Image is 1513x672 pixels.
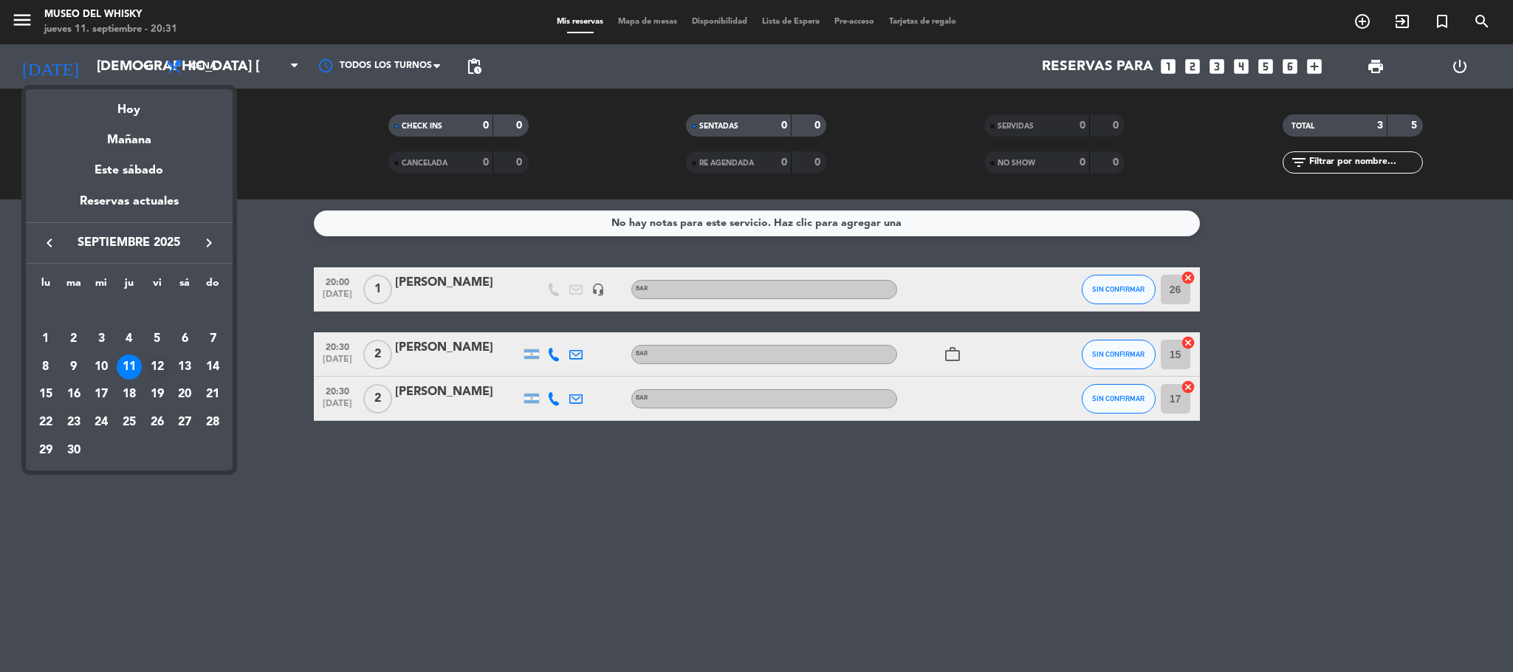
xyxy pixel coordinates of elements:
[26,192,233,222] div: Reservas actuales
[61,383,86,408] div: 16
[172,383,197,408] div: 20
[32,275,60,298] th: lunes
[115,408,143,436] td: 25 de septiembre de 2025
[172,326,197,352] div: 6
[115,353,143,381] td: 11 de septiembre de 2025
[171,381,199,409] td: 20 de septiembre de 2025
[87,381,115,409] td: 17 de septiembre de 2025
[145,383,170,408] div: 19
[32,408,60,436] td: 22 de septiembre de 2025
[171,275,199,298] th: sábado
[87,353,115,381] td: 10 de septiembre de 2025
[60,381,88,409] td: 16 de septiembre de 2025
[200,234,218,252] i: keyboard_arrow_right
[41,234,58,252] i: keyboard_arrow_left
[32,298,227,326] td: SEP.
[87,408,115,436] td: 24 de septiembre de 2025
[61,354,86,380] div: 9
[171,325,199,353] td: 6 de septiembre de 2025
[145,326,170,352] div: 5
[117,354,142,380] div: 11
[60,325,88,353] td: 2 de septiembre de 2025
[171,408,199,436] td: 27 de septiembre de 2025
[143,275,171,298] th: viernes
[33,383,58,408] div: 15
[32,381,60,409] td: 15 de septiembre de 2025
[199,325,227,353] td: 7 de septiembre de 2025
[89,354,114,380] div: 10
[145,410,170,435] div: 26
[33,354,58,380] div: 8
[200,410,225,435] div: 28
[117,326,142,352] div: 4
[87,275,115,298] th: miércoles
[33,326,58,352] div: 1
[115,381,143,409] td: 18 de septiembre de 2025
[32,436,60,464] td: 29 de septiembre de 2025
[60,408,88,436] td: 23 de septiembre de 2025
[63,233,196,253] span: septiembre 2025
[36,233,63,253] button: keyboard_arrow_left
[89,383,114,408] div: 17
[26,150,233,191] div: Este sábado
[33,410,58,435] div: 22
[143,353,171,381] td: 12 de septiembre de 2025
[115,325,143,353] td: 4 de septiembre de 2025
[143,408,171,436] td: 26 de septiembre de 2025
[61,326,86,352] div: 2
[33,438,58,463] div: 29
[26,89,233,120] div: Hoy
[26,120,233,150] div: Mañana
[172,410,197,435] div: 27
[60,353,88,381] td: 9 de septiembre de 2025
[199,275,227,298] th: domingo
[32,353,60,381] td: 8 de septiembre de 2025
[200,383,225,408] div: 21
[199,353,227,381] td: 14 de septiembre de 2025
[117,383,142,408] div: 18
[61,438,86,463] div: 30
[32,325,60,353] td: 1 de septiembre de 2025
[199,408,227,436] td: 28 de septiembre de 2025
[199,381,227,409] td: 21 de septiembre de 2025
[143,325,171,353] td: 5 de septiembre de 2025
[172,354,197,380] div: 13
[145,354,170,380] div: 12
[89,326,114,352] div: 3
[143,381,171,409] td: 19 de septiembre de 2025
[61,410,86,435] div: 23
[200,326,225,352] div: 7
[117,410,142,435] div: 25
[89,410,114,435] div: 24
[87,325,115,353] td: 3 de septiembre de 2025
[115,275,143,298] th: jueves
[171,353,199,381] td: 13 de septiembre de 2025
[200,354,225,380] div: 14
[60,436,88,464] td: 30 de septiembre de 2025
[196,233,222,253] button: keyboard_arrow_right
[60,275,88,298] th: martes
